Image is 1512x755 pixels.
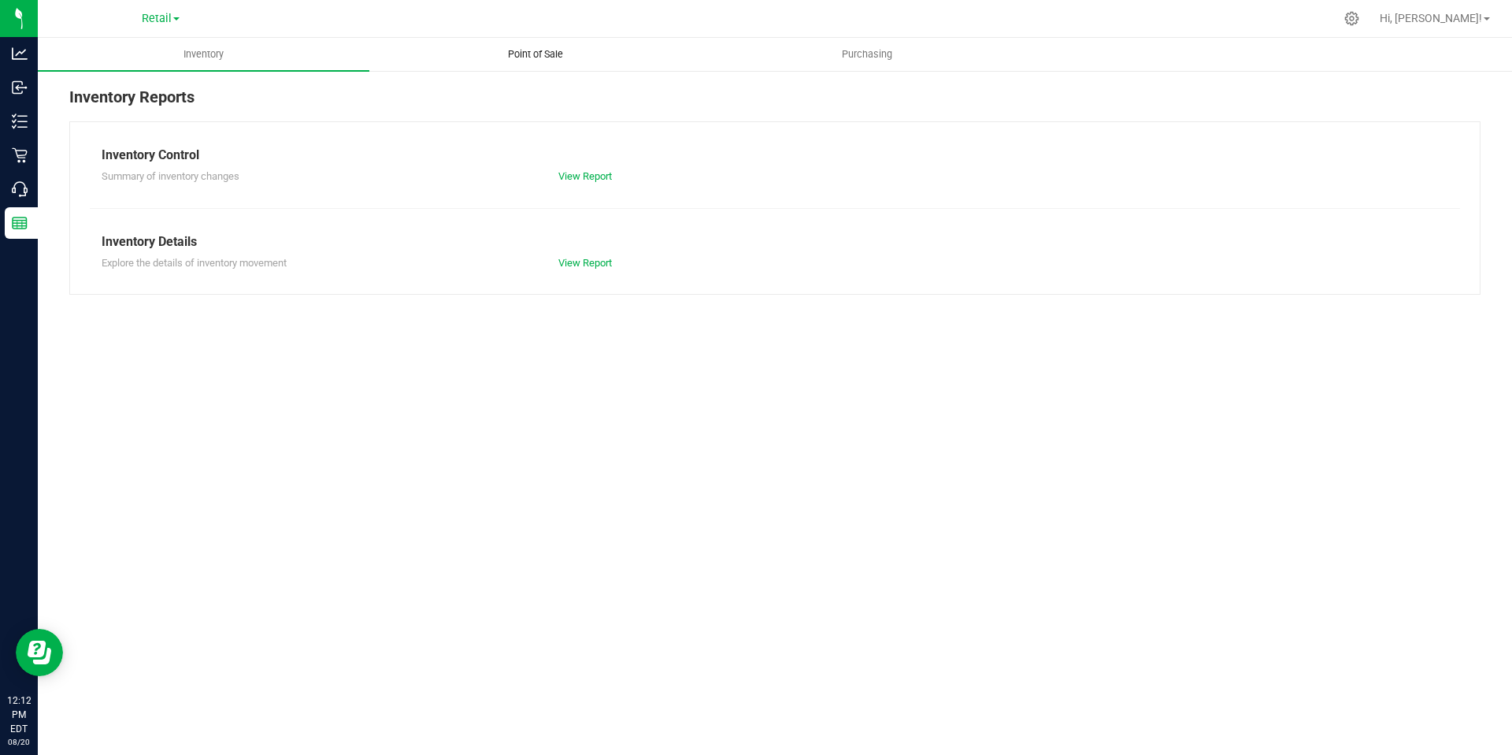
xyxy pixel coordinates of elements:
[12,46,28,61] inline-svg: Analytics
[69,85,1480,121] div: Inventory Reports
[102,257,287,269] span: Explore the details of inventory movement
[12,181,28,197] inline-svg: Call Center
[487,47,584,61] span: Point of Sale
[12,215,28,231] inline-svg: Reports
[102,170,239,182] span: Summary of inventory changes
[7,694,31,736] p: 12:12 PM EDT
[142,12,172,25] span: Retail
[12,113,28,129] inline-svg: Inventory
[701,38,1032,71] a: Purchasing
[369,38,701,71] a: Point of Sale
[162,47,245,61] span: Inventory
[558,257,612,269] a: View Report
[12,80,28,95] inline-svg: Inbound
[1342,11,1362,26] div: Manage settings
[7,736,31,748] p: 08/20
[12,147,28,163] inline-svg: Retail
[821,47,913,61] span: Purchasing
[16,629,63,676] iframe: Resource center
[38,38,369,71] a: Inventory
[1380,12,1482,24] span: Hi, [PERSON_NAME]!
[102,146,1448,165] div: Inventory Control
[102,232,1448,251] div: Inventory Details
[558,170,612,182] a: View Report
